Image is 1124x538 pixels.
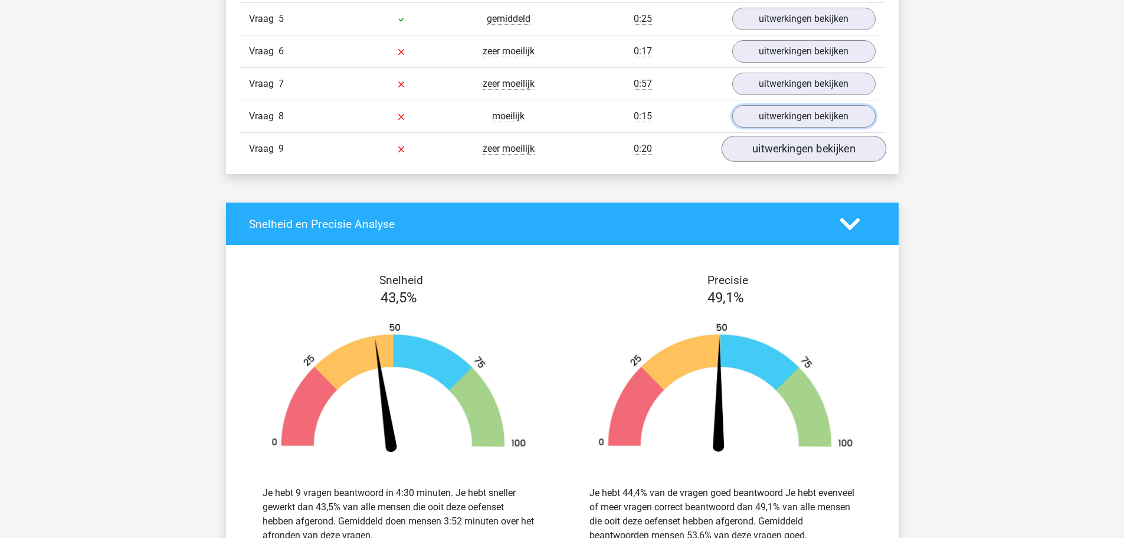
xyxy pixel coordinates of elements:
span: 5 [278,13,284,24]
span: 7 [278,78,284,89]
h4: Snelheid en Precisie Analyse [249,217,822,231]
span: 0:15 [634,110,652,122]
span: 9 [278,143,284,154]
span: 0:17 [634,45,652,57]
a: uitwerkingen bekijken [732,73,876,95]
span: 0:20 [634,143,652,155]
h4: Precisie [576,273,880,287]
a: uitwerkingen bekijken [732,40,876,63]
span: gemiddeld [487,13,530,25]
span: 0:25 [634,13,652,25]
span: Vraag [249,77,278,91]
span: zeer moeilijk [483,78,535,90]
span: Vraag [249,142,278,156]
span: 8 [278,110,284,122]
a: uitwerkingen bekijken [721,136,886,162]
span: Vraag [249,109,278,123]
span: 6 [278,45,284,57]
a: uitwerkingen bekijken [732,8,876,30]
span: 0:57 [634,78,652,90]
span: zeer moeilijk [483,45,535,57]
span: Vraag [249,12,278,26]
a: uitwerkingen bekijken [732,105,876,128]
span: Vraag [249,44,278,58]
h4: Snelheid [249,273,553,287]
span: 49,1% [707,289,744,306]
span: moeilijk [492,110,525,122]
span: 43,5% [381,289,417,306]
img: 44.7b37acb1dd65.png [253,322,545,458]
span: zeer moeilijk [483,143,535,155]
img: 49.665a6aaa5ec6.png [580,322,871,458]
